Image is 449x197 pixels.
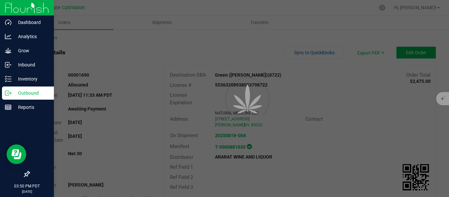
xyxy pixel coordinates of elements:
p: Inventory [12,75,51,83]
p: Dashboard [12,18,51,26]
inline-svg: Grow [5,47,12,54]
p: Grow [12,47,51,55]
p: Reports [12,103,51,111]
inline-svg: Inbound [5,62,12,68]
inline-svg: Analytics [5,33,12,40]
p: Analytics [12,33,51,40]
p: Inbound [12,61,51,69]
p: Outbound [12,89,51,97]
iframe: Resource center [7,144,26,164]
p: 03:50 PM PDT [3,183,51,189]
inline-svg: Inventory [5,76,12,82]
p: [DATE] [3,189,51,194]
inline-svg: Outbound [5,90,12,96]
inline-svg: Reports [5,104,12,111]
inline-svg: Dashboard [5,19,12,26]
